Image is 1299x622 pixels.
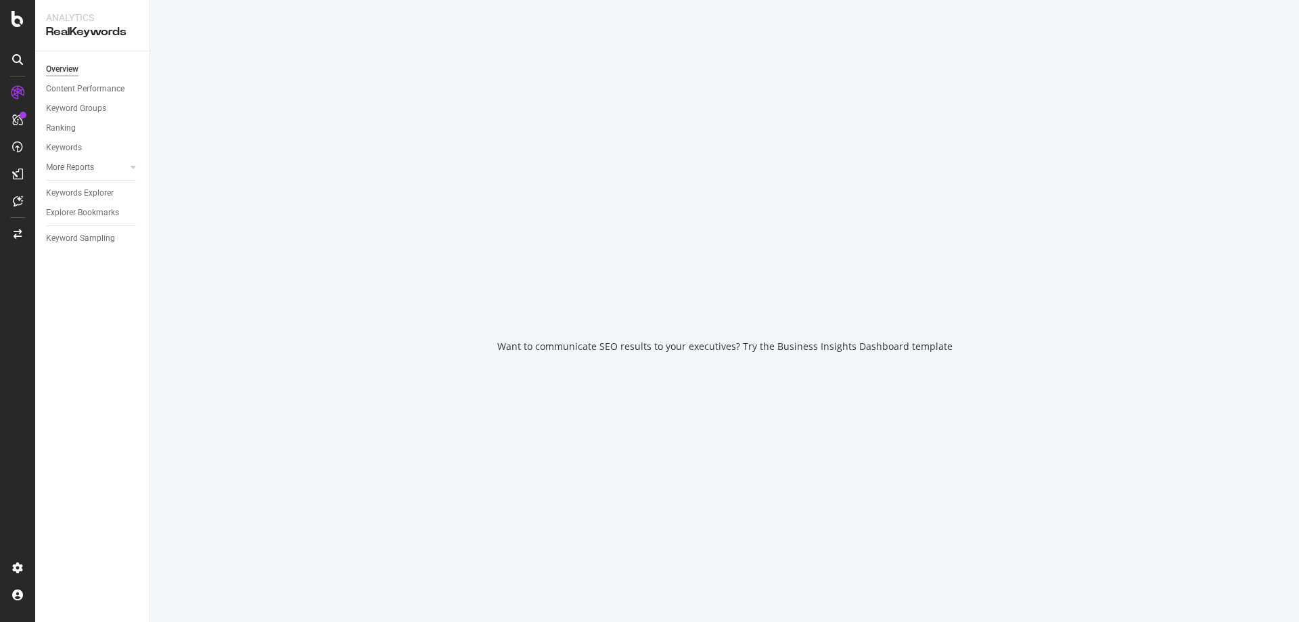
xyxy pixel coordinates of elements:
a: Keywords Explorer [46,186,140,200]
a: Keyword Groups [46,102,140,116]
div: Keywords Explorer [46,186,114,200]
a: More Reports [46,160,127,175]
div: Keyword Groups [46,102,106,116]
a: Overview [46,62,140,76]
div: Analytics [46,11,139,24]
div: animation [676,269,773,318]
a: Ranking [46,121,140,135]
div: Want to communicate SEO results to your executives? Try the Business Insights Dashboard template [497,340,953,353]
a: Keyword Sampling [46,231,140,246]
a: Content Performance [46,82,140,96]
div: Explorer Bookmarks [46,206,119,220]
div: More Reports [46,160,94,175]
div: Keywords [46,141,82,155]
div: Ranking [46,121,76,135]
div: Overview [46,62,78,76]
a: Keywords [46,141,140,155]
div: Keyword Sampling [46,231,115,246]
div: Content Performance [46,82,124,96]
a: Explorer Bookmarks [46,206,140,220]
div: RealKeywords [46,24,139,40]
